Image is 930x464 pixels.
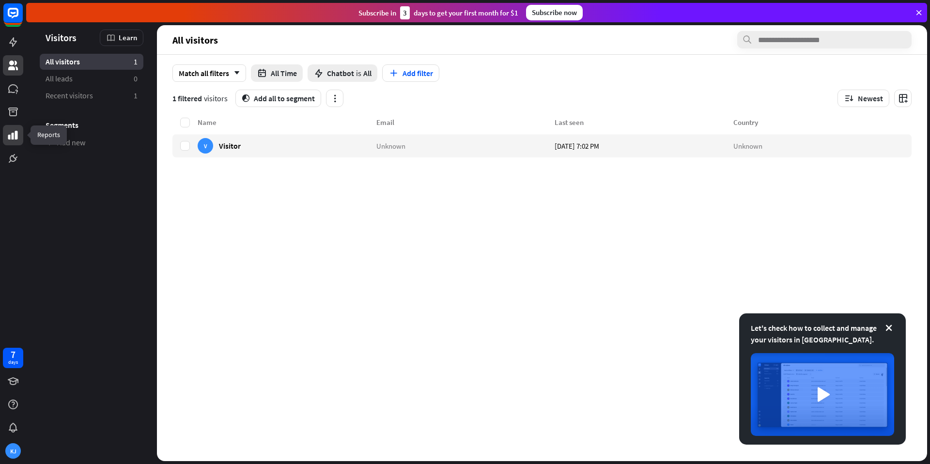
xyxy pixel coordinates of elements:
[363,68,372,78] span: All
[526,5,583,20] div: Subscribe now
[172,64,246,82] div: Match all filters
[40,71,143,87] a: All leads 0
[204,93,228,103] span: visitors
[40,120,143,130] h3: Segments
[198,118,376,127] div: Name
[837,90,889,107] button: Newest
[46,32,77,43] span: Visitors
[356,68,361,78] span: is
[555,141,599,150] span: [DATE] 7:02 PM
[172,34,218,46] span: All visitors
[8,4,37,33] button: Open LiveChat chat widget
[376,141,405,150] span: Unknown
[751,353,894,436] img: image
[358,6,518,19] div: Subscribe in days to get your first month for $1
[8,359,18,366] div: days
[382,64,439,82] button: Add filter
[555,118,733,127] div: Last seen
[751,322,894,345] div: Let's check how to collect and manage your visitors in [GEOGRAPHIC_DATA].
[134,91,138,101] aside: 1
[400,6,410,19] div: 3
[242,94,250,102] i: segment
[229,70,240,76] i: arrow_down
[11,350,15,359] div: 7
[172,93,202,103] span: 1 filtered
[40,135,143,151] a: Add new
[119,33,137,42] span: Learn
[3,348,23,368] a: 7 days
[198,138,213,154] div: V
[5,443,21,459] div: KJ
[46,57,80,67] span: All visitors
[251,64,303,82] button: All Time
[219,141,241,150] span: Visitor
[733,118,912,127] div: Country
[327,68,354,78] span: Chatbot
[134,57,138,67] aside: 1
[733,141,762,150] span: Unknown
[376,118,555,127] div: Email
[40,88,143,104] a: Recent visitors 1
[235,90,321,107] button: segmentAdd all to segment
[134,74,138,84] aside: 0
[46,74,73,84] span: All leads
[46,91,93,101] span: Recent visitors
